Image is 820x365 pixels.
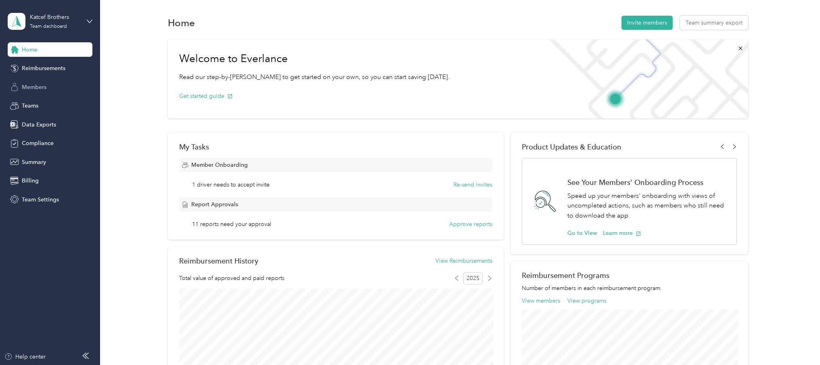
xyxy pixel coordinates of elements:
[603,229,641,237] button: Learn more
[522,271,737,280] h2: Reimbursement Programs
[775,320,820,365] iframe: Everlance-gr Chat Button Frame
[30,13,80,21] div: Katcef Brothers
[179,52,450,65] h1: Welcome to Everlance
[567,297,607,305] button: View programs
[22,83,46,91] span: Members
[192,220,271,228] span: 11 reports need your approval
[22,195,59,204] span: Team Settings
[621,16,673,30] button: Invite members
[522,297,560,305] button: View members
[567,191,728,221] p: Speed up your members' onboarding with views of uncompleted actions, such as members who still ne...
[168,19,195,27] h1: Home
[463,272,483,284] span: 2025
[22,120,56,129] span: Data Exports
[454,180,492,189] button: Re-send invites
[567,229,597,237] button: Go to View
[567,178,728,187] h1: See Your Members' Onboarding Process
[22,139,54,147] span: Compliance
[30,24,67,29] div: Team dashboard
[680,16,748,30] button: Team summary export
[522,143,621,151] span: Product Updates & Education
[22,102,38,110] span: Teams
[22,46,38,54] span: Home
[179,72,450,82] p: Read our step-by-[PERSON_NAME] to get started on your own, so you can start saving [DATE].
[191,161,248,169] span: Member Onboarding
[522,284,737,292] p: Number of members in each reimbursement program.
[179,143,492,151] div: My Tasks
[179,257,258,265] h2: Reimbursement History
[22,176,39,185] span: Billing
[191,200,238,209] span: Report Approvals
[22,158,46,166] span: Summary
[541,39,748,118] img: Welcome to everlance
[4,353,46,361] button: Help center
[22,64,65,73] span: Reimbursements
[449,220,492,228] button: Approve reports
[179,274,284,282] span: Total value of approved and paid reports
[179,92,233,100] button: Get started guide
[435,257,492,265] button: View Reimbursements
[192,180,270,189] span: 1 driver needs to accept invite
